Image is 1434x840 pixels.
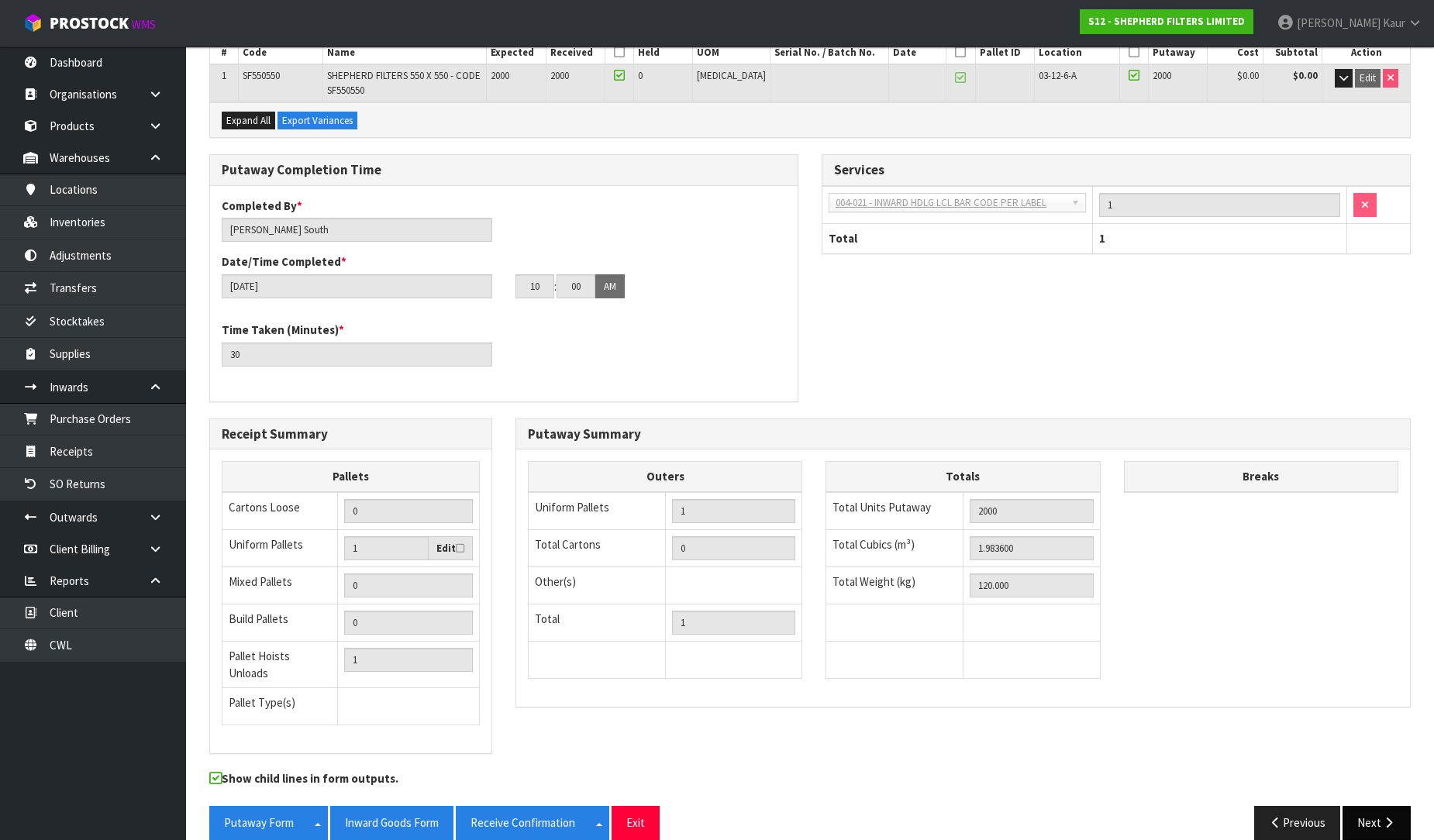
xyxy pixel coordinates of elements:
[638,69,643,82] span: 0
[836,194,1065,212] span: 004-021 - INWARD HDLG LCL BAR CODE PER LABEL
[226,114,271,127] span: Expand All
[529,604,666,641] td: Total
[672,536,796,560] input: OUTERS TOTAL = CTN
[222,462,480,492] th: Pallets
[243,69,280,82] span: SF550550
[456,806,590,839] button: Receive Confirmation
[1124,462,1398,492] th: Breaks
[612,806,660,839] button: Exit
[529,529,666,566] td: Total Cartons
[528,427,1398,442] h3: Putaway Summary
[222,567,338,604] td: Mixed Pallets
[23,13,43,33] img: cube-alt.png
[1383,15,1405,30] span: Kaur
[222,112,275,130] button: Expand All
[515,274,554,298] input: HH
[344,536,429,560] input: Uniform Pallets
[1297,15,1381,30] span: [PERSON_NAME]
[1088,15,1245,28] strong: S12 - SHEPHERD FILTERS LIMITED
[1153,69,1171,82] span: 2000
[222,642,338,688] td: Pallet Hoists Unloads
[222,427,480,442] h3: Receipt Summary
[557,274,595,298] input: MM
[222,604,338,642] td: Build Pallets
[529,462,802,492] th: Outers
[1293,69,1318,82] strong: $0.00
[1254,806,1341,839] button: Previous
[50,13,129,33] span: ProStock
[822,224,1093,253] th: Total
[697,69,766,82] span: [MEDICAL_DATA]
[826,529,963,566] td: Total Cubics (m³)
[330,806,453,839] button: Inward Goods Form
[1039,69,1077,82] span: 03-12-6-A
[344,499,473,523] input: Manual
[277,112,357,130] button: Export Variances
[209,770,398,790] label: Show child lines in form outputs.
[826,566,963,604] td: Total Weight (kg)
[1237,69,1259,82] span: $0.00
[222,163,786,177] h3: Putaway Completion Time
[222,343,492,367] input: Time Taken
[132,17,156,32] small: WMS
[1355,69,1381,88] button: Edit
[826,462,1100,492] th: Totals
[1099,231,1105,246] span: 1
[1080,9,1253,34] a: S12 - SHEPHERD FILTERS LIMITED
[222,69,226,82] span: 1
[222,322,344,338] label: Time Taken (Minutes)
[222,688,338,725] td: Pallet Type(s)
[529,566,666,604] td: Other(s)
[550,69,569,82] span: 2000
[491,69,509,82] span: 2000
[554,274,557,299] td: :
[344,648,473,672] input: UNIFORM P + MIXED P + BUILD P
[672,611,796,635] input: TOTAL PACKS
[222,492,338,530] td: Cartons Loose
[222,274,492,298] input: Date/Time completed
[595,274,625,299] button: AM
[222,253,346,270] label: Date/Time Completed
[209,806,309,839] button: Putaway Form
[327,69,481,96] span: SHEPHERD FILTERS 550 X 550 - CODE SF550550
[1343,806,1411,839] button: Next
[834,163,1398,177] h3: Services
[222,529,338,567] td: Uniform Pallets
[826,492,963,530] td: Total Units Putaway
[529,492,666,530] td: Uniform Pallets
[672,499,796,523] input: UNIFORM P LINES
[344,573,473,597] input: Manual
[222,198,302,214] label: Completed By
[344,611,473,635] input: Manual
[436,541,464,556] label: Edit
[1360,71,1376,84] span: Edit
